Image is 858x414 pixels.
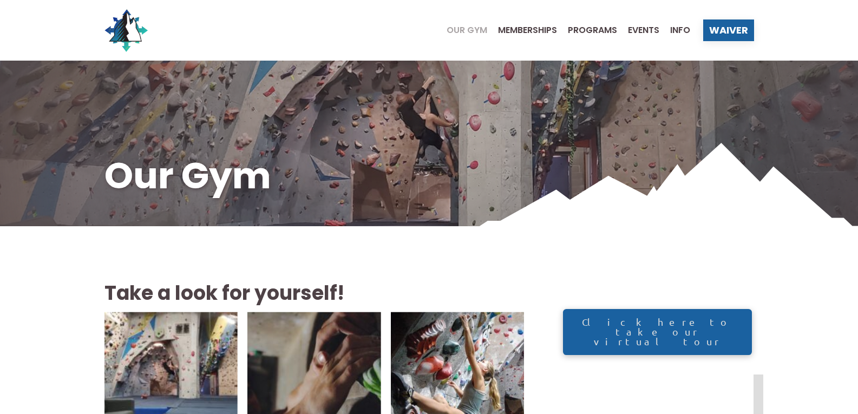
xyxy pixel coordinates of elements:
[628,26,659,35] span: Events
[617,26,659,35] a: Events
[703,19,754,41] a: Waiver
[574,317,741,346] span: Click here to take our virtual tour
[104,280,525,307] h2: Take a look for yourself!
[568,26,617,35] span: Programs
[436,26,487,35] a: Our Gym
[670,26,690,35] span: Info
[447,26,487,35] span: Our Gym
[104,9,148,52] img: North Wall Logo
[709,25,748,35] span: Waiver
[659,26,690,35] a: Info
[487,26,557,35] a: Memberships
[498,26,557,35] span: Memberships
[557,26,617,35] a: Programs
[563,309,751,355] a: Click here to take our virtual tour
